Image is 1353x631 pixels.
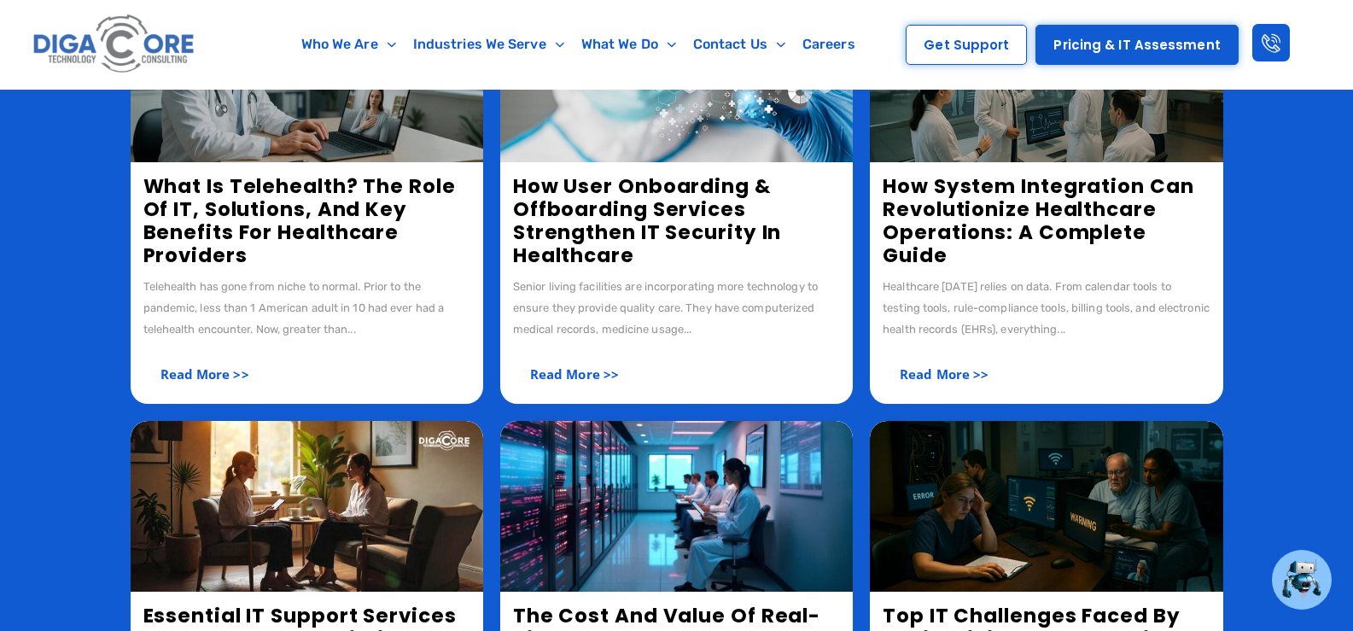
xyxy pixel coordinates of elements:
span: Pricing & IT Assessment [1053,38,1220,51]
a: What is Telehealth? The Role of IT, Solutions, and Key Benefits for Healthcare Providers [143,172,456,269]
a: What We Do [573,25,685,64]
div: Senior living facilities are incorporating more technology to ensure they provide quality care. T... [513,276,840,340]
img: Real-Time Data Backup in Healthcare [500,421,853,592]
a: How User Onboarding & Offboarding Services Strengthen IT Security in Healthcare [513,172,782,269]
a: Careers [794,25,864,64]
div: Telehealth has gone from niche to normal. Prior to the pandemic, less than 1 American adult in 10... [143,276,470,340]
a: Read More >> [883,357,1006,391]
a: How System Integration Can Revolutionize Healthcare Operations: A Complete Guide [883,172,1193,269]
img: IT challenges in senior living and behavioral health [870,421,1222,592]
img: IT support for rehab centers, IT services for addiction treatment, healthcare IT support [131,421,483,592]
a: Pricing & IT Assessment [1035,25,1238,65]
a: Contact Us [685,25,794,64]
a: Read More >> [143,357,266,391]
div: Healthcare [DATE] relies on data. From calendar tools to testing tools, rule-compliance tools, bi... [883,276,1210,340]
a: Read More >> [513,357,636,391]
span: Get Support [924,38,1009,51]
img: Digacore logo 1 [29,9,200,80]
a: Who We Are [293,25,405,64]
nav: Menu [271,25,886,64]
a: Get Support [906,25,1027,65]
a: Industries We Serve [405,25,573,64]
